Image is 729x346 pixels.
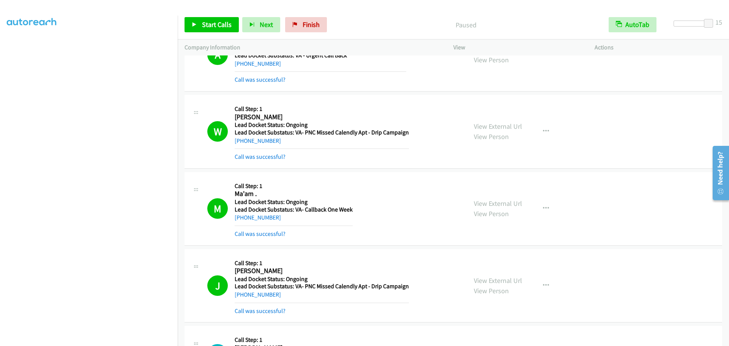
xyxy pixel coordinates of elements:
h5: Lead Docket Substatus: VA- Callback One Week [235,206,353,213]
span: Start Calls [202,20,232,29]
a: Start Calls [185,17,239,32]
p: Paused [337,20,595,30]
h2: Ma'am . [235,190,353,198]
h5: Call Step: 1 [235,105,409,113]
h5: Lead Docket Status: Ongoing [235,275,409,283]
button: AutoTab [609,17,656,32]
h1: W [207,121,228,142]
a: [PHONE_NUMBER] [235,291,281,298]
h5: Lead Docket Substatus: VA - Urgent Call Back [235,52,406,59]
p: Company Information [185,43,440,52]
h5: Call Step: 1 [235,259,409,267]
a: View Person [474,286,509,295]
a: View Person [474,55,509,64]
a: View Person [474,209,509,218]
a: View Person [474,132,509,141]
h5: Lead Docket Status: Ongoing [235,198,353,206]
a: View External Url [474,122,522,131]
span: Finish [303,20,320,29]
h2: [PERSON_NAME] [235,267,409,275]
span: Next [260,20,273,29]
a: [PHONE_NUMBER] [235,60,281,67]
div: 15 [715,17,722,27]
h1: J [207,275,228,296]
a: [PHONE_NUMBER] [235,137,281,144]
h5: Lead Docket Substatus: VA- PNC Missed Calendly Apt - Drip Campaign [235,129,409,136]
a: Call was successful? [235,76,286,83]
p: Actions [595,43,722,52]
iframe: Resource Center [707,143,729,203]
h5: Call Step: 1 [235,336,353,344]
h5: Lead Docket Status: Ongoing [235,121,409,129]
a: View External Url [474,199,522,208]
p: View [453,43,581,52]
button: Next [242,17,280,32]
a: View External Url [474,276,522,285]
h5: Call Step: 1 [235,182,353,190]
a: [PHONE_NUMBER] [235,214,281,221]
h1: M [207,198,228,219]
h2: [PERSON_NAME] [235,113,406,122]
a: Call was successful? [235,307,286,314]
a: Call was successful? [235,153,286,160]
h5: Lead Docket Substatus: VA- PNC Missed Calendly Apt - Drip Campaign [235,283,409,290]
a: Finish [285,17,327,32]
a: Call was successful? [235,230,286,237]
